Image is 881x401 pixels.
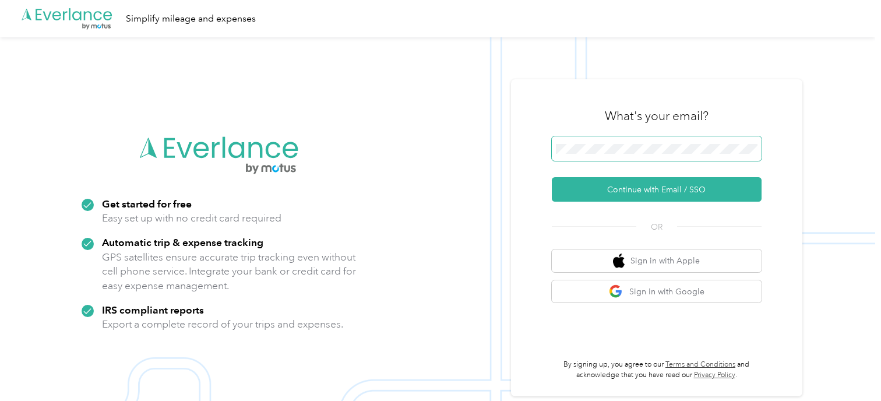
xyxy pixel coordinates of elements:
[102,198,192,210] strong: Get started for free
[126,12,256,26] div: Simplify mileage and expenses
[552,249,762,272] button: apple logoSign in with Apple
[609,284,623,299] img: google logo
[552,280,762,303] button: google logoSign in with Google
[613,254,625,268] img: apple logo
[694,371,735,379] a: Privacy Policy
[102,236,263,248] strong: Automatic trip & expense tracking
[102,211,281,226] p: Easy set up with no credit card required
[552,177,762,202] button: Continue with Email / SSO
[665,360,735,369] a: Terms and Conditions
[552,360,762,380] p: By signing up, you agree to our and acknowledge that you have read our .
[605,108,709,124] h3: What's your email?
[636,221,677,233] span: OR
[102,250,357,293] p: GPS satellites ensure accurate trip tracking even without cell phone service. Integrate your bank...
[102,317,343,332] p: Export a complete record of your trips and expenses.
[102,304,204,316] strong: IRS compliant reports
